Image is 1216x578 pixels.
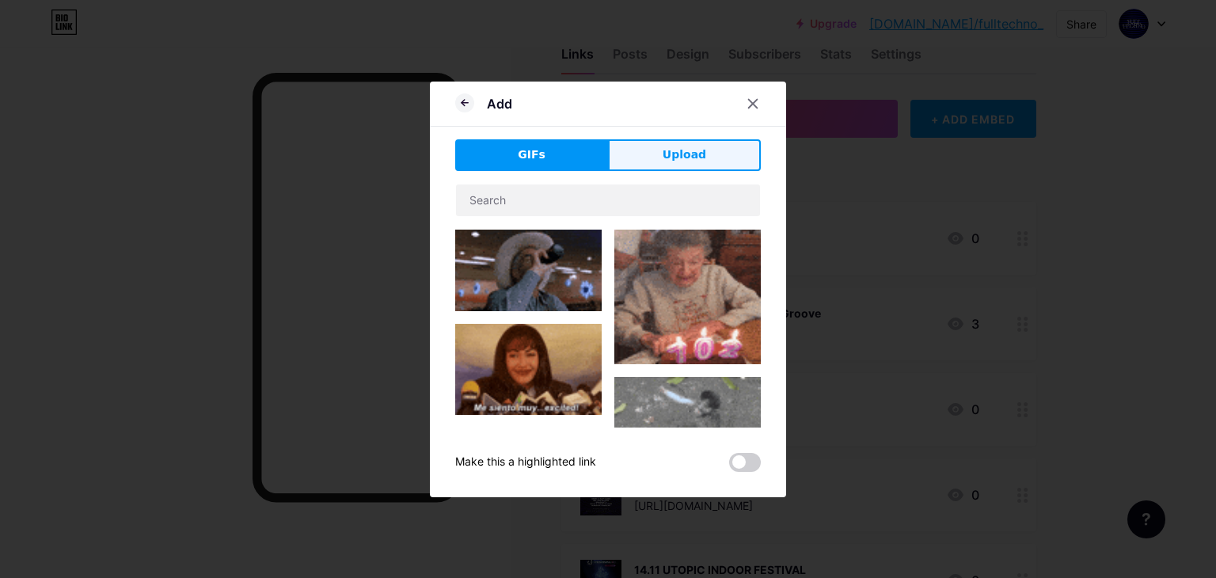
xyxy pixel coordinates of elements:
[518,146,545,163] span: GIFs
[456,184,760,216] input: Search
[663,146,706,163] span: Upload
[487,94,512,113] div: Add
[455,324,602,415] img: Gihpy
[608,139,761,171] button: Upload
[614,230,761,364] img: Gihpy
[455,139,608,171] button: GIFs
[455,230,602,312] img: Gihpy
[455,453,596,472] div: Make this a highlighted link
[614,377,761,473] img: Gihpy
